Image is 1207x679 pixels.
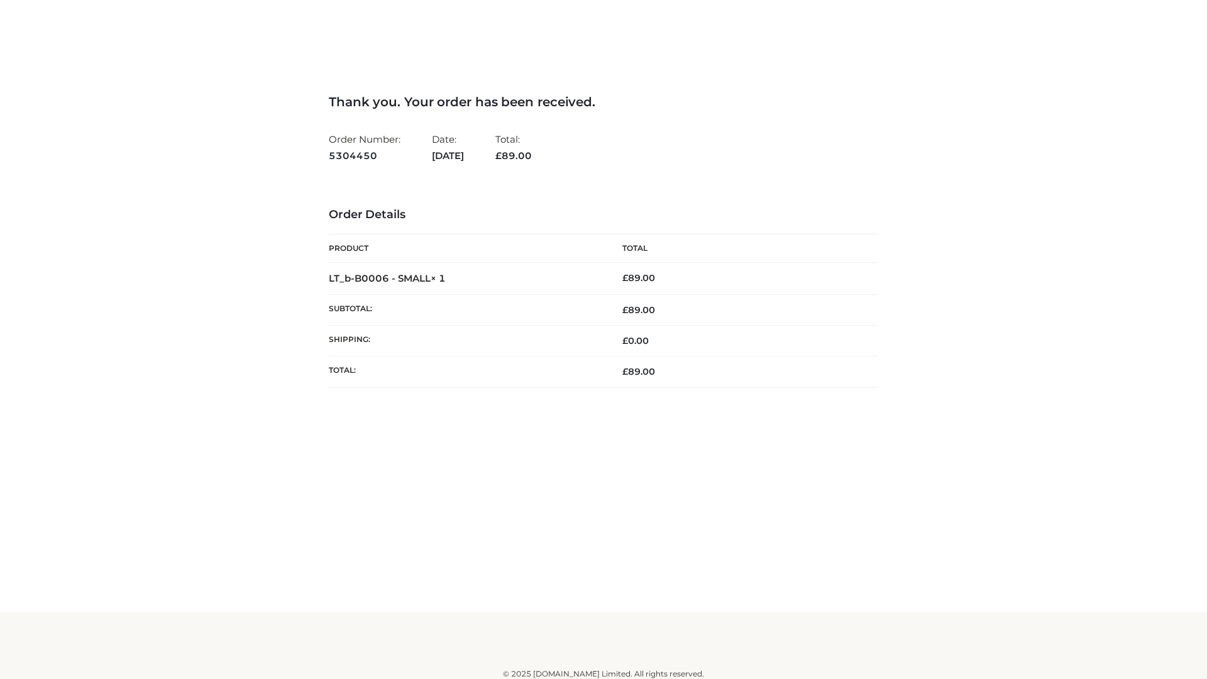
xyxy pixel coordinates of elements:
[495,128,532,167] li: Total:
[432,128,464,167] li: Date:
[622,272,655,284] bdi: 89.00
[329,235,603,263] th: Product
[622,366,628,377] span: £
[329,208,878,222] h3: Order Details
[495,150,532,162] span: 89.00
[495,150,502,162] span: £
[622,366,655,377] span: 89.00
[329,94,878,109] h3: Thank you. Your order has been received.
[329,356,603,387] th: Total:
[622,335,628,346] span: £
[432,148,464,164] strong: [DATE]
[622,335,649,346] bdi: 0.00
[622,304,628,316] span: £
[603,235,878,263] th: Total
[431,272,446,284] strong: × 1
[329,148,400,164] strong: 5304450
[329,294,603,325] th: Subtotal:
[329,128,400,167] li: Order Number:
[329,326,603,356] th: Shipping:
[622,304,655,316] span: 89.00
[329,272,446,284] strong: LT_b-B0006 - SMALL
[622,272,628,284] span: £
